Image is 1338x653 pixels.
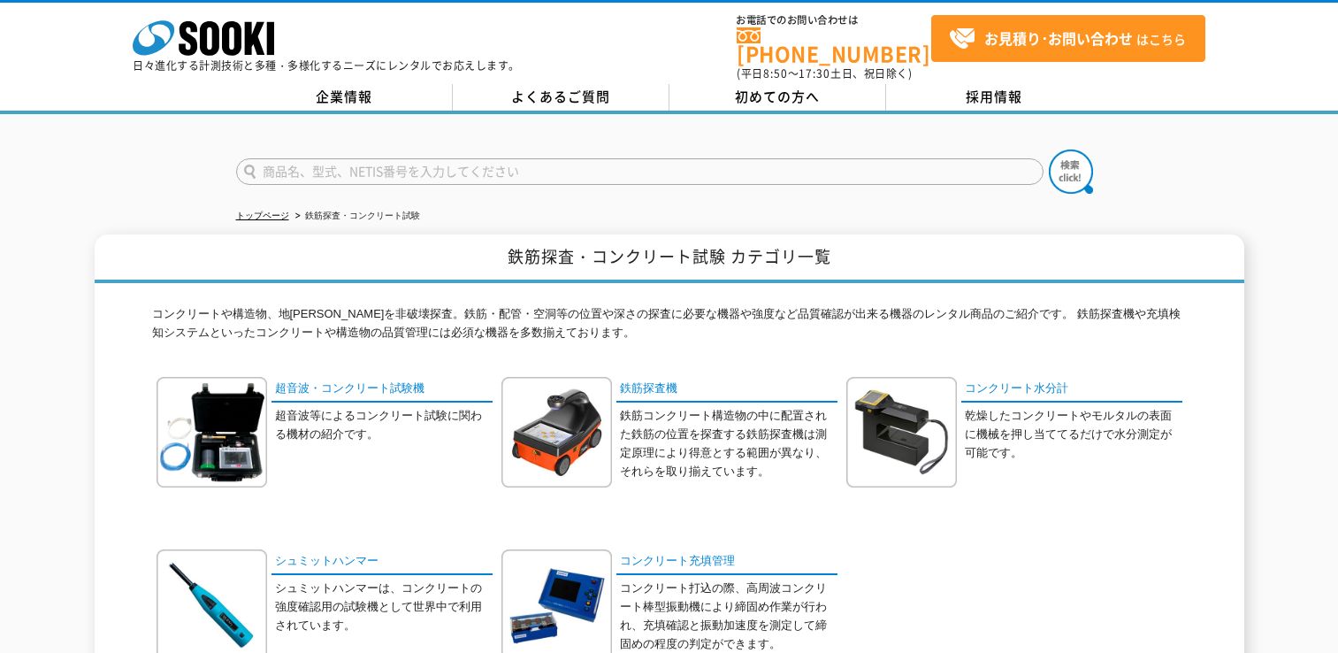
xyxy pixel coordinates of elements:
p: コンクリートや構造物、地[PERSON_NAME]を非破壊探査。鉄筋・配管・空洞等の位置や深さの探査に必要な機器や強度など品質確認が出来る機器のレンタル商品のご紹介です。 鉄筋探査機や充填検知シ... [152,305,1187,351]
a: 企業情報 [236,84,453,111]
span: (平日 ～ 土日、祝日除く) [737,65,912,81]
a: 鉄筋探査機 [616,377,837,403]
a: [PHONE_NUMBER] [737,27,931,64]
a: 初めての方へ [669,84,886,111]
img: btn_search.png [1049,150,1093,194]
a: よくあるご質問 [453,84,669,111]
p: コンクリート打込の際、高周波コンクリート棒型振動機により締固め作業が行われ、充填確認と振動加速度を測定して締固めの程度の判定ができます。 [620,580,837,653]
a: トップページ [236,211,289,220]
p: 超音波等によるコンクリート試験に関わる機材の紹介です。 [275,407,493,444]
strong: お見積り･お問い合わせ [984,27,1133,49]
span: はこちら [949,26,1186,52]
a: シュミットハンマー [271,549,493,575]
span: お電話でのお問い合わせは [737,15,931,26]
a: コンクリート充填管理 [616,549,837,575]
li: 鉄筋探査・コンクリート試験 [292,207,420,226]
a: 採用情報 [886,84,1103,111]
img: コンクリート水分計 [846,377,957,488]
a: お見積り･お問い合わせはこちら [931,15,1205,62]
img: 鉄筋探査機 [501,377,612,488]
p: 日々進化する計測技術と多種・多様化するニーズにレンタルでお応えします。 [133,60,520,71]
p: シュミットハンマーは、コンクリートの強度確認用の試験機として世界中で利用されています。 [275,580,493,634]
a: コンクリート水分計 [961,377,1182,403]
p: 鉄筋コンクリート構造物の中に配置された鉄筋の位置を探査する鉄筋探査機は測定原理により得意とする範囲が異なり、それらを取り揃えています。 [620,407,837,480]
img: 超音波・コンクリート試験機 [157,377,267,488]
h1: 鉄筋探査・コンクリート試験 カテゴリ一覧 [95,234,1244,283]
p: 乾燥したコンクリートやモルタルの表面に機械を押し当ててるだけで水分測定が可能です。 [965,407,1182,462]
a: 超音波・コンクリート試験機 [271,377,493,403]
input: 商品名、型式、NETIS番号を入力してください [236,158,1044,185]
span: 初めての方へ [735,87,820,106]
span: 17:30 [799,65,830,81]
span: 8:50 [763,65,788,81]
